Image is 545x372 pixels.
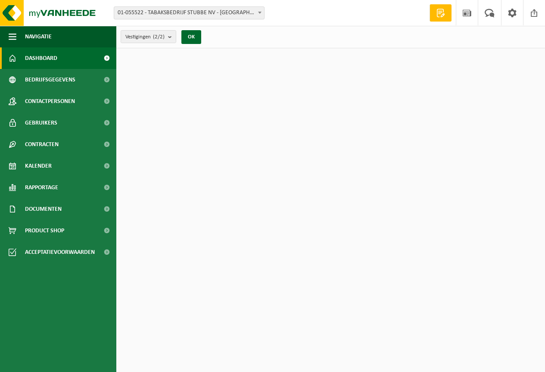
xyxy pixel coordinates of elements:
button: OK [181,30,201,44]
span: Contactpersonen [25,91,75,112]
span: Product Shop [25,220,64,241]
span: 01-055522 - TABAKSBEDRIJF STUBBE NV - ZONNEBEKE [114,6,265,19]
span: Vestigingen [125,31,165,44]
span: Gebruikers [25,112,57,134]
span: Kalender [25,155,52,177]
span: Contracten [25,134,59,155]
button: Vestigingen(2/2) [121,30,176,43]
count: (2/2) [153,34,165,40]
span: Documenten [25,198,62,220]
span: Dashboard [25,47,57,69]
span: Navigatie [25,26,52,47]
span: 01-055522 - TABAKSBEDRIJF STUBBE NV - ZONNEBEKE [114,7,264,19]
span: Rapportage [25,177,58,198]
span: Acceptatievoorwaarden [25,241,95,263]
span: Bedrijfsgegevens [25,69,75,91]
